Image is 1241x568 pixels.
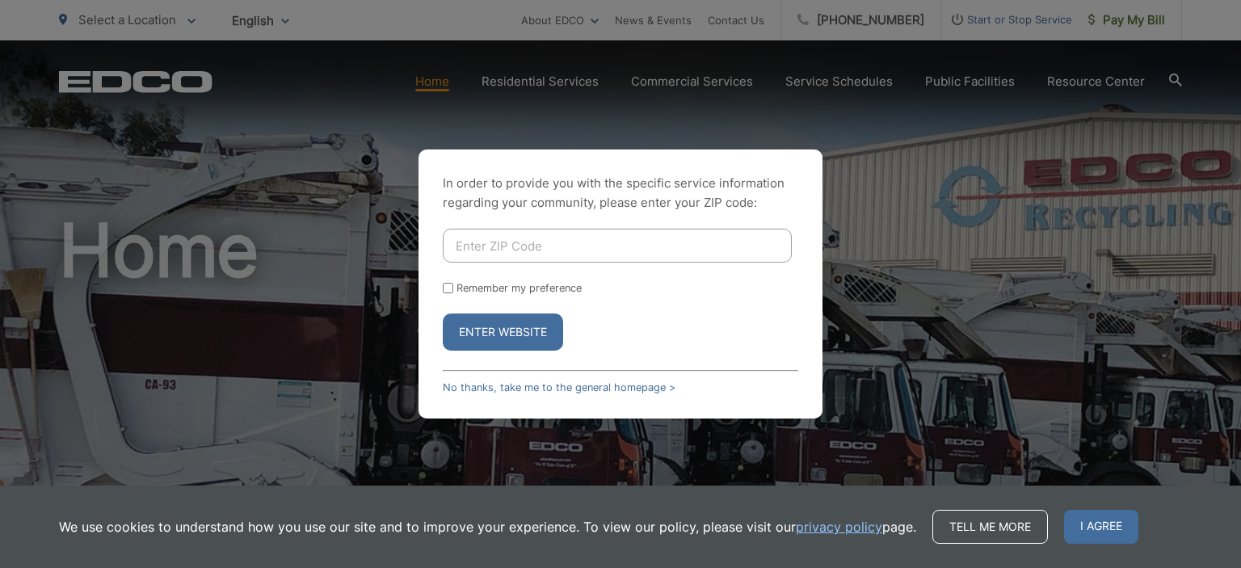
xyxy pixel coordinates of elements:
input: Enter ZIP Code [443,229,792,263]
label: Remember my preference [456,282,582,294]
a: Tell me more [932,510,1048,544]
a: privacy policy [796,517,882,536]
button: Enter Website [443,313,563,351]
p: In order to provide you with the specific service information regarding your community, please en... [443,174,798,212]
a: No thanks, take me to the general homepage > [443,381,675,393]
p: We use cookies to understand how you use our site and to improve your experience. To view our pol... [59,517,916,536]
span: I agree [1064,510,1138,544]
